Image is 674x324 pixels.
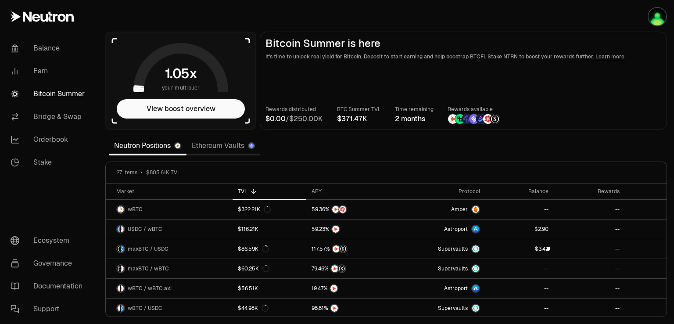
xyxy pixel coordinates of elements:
[485,279,554,298] a: --
[186,137,260,155] a: Ethereum Vaults
[396,279,485,298] a: Astroport
[396,239,485,259] a: SupervaultsSupervaults
[312,264,391,273] button: NTRNStructured Points
[121,265,124,272] img: wBTC Logo
[554,279,625,298] a: --
[395,105,434,114] p: Time remaining
[485,299,554,318] a: --
[116,169,137,176] span: 27 items
[340,245,347,252] img: Structured Points
[128,245,168,252] span: maxBTC / USDC
[249,143,254,148] img: Ethereum Logo
[238,305,269,312] div: $44.98K
[4,151,95,174] a: Stake
[128,226,162,233] span: USDC / wBTC
[396,220,485,239] a: Astroport
[306,200,396,219] a: NTRNMars Fragments
[331,265,338,272] img: NTRN
[312,245,391,253] button: NTRNStructured Points
[121,226,124,233] img: wBTC Logo
[306,259,396,278] a: NTRNStructured Points
[438,245,468,252] span: Supervaults
[106,259,233,278] a: maxBTC LogowBTC LogomaxBTC / wBTC
[483,114,493,124] img: Mars Fragments
[4,298,95,320] a: Support
[233,259,306,278] a: $60.25K
[306,239,396,259] a: NTRNStructured Points
[491,188,549,195] div: Balance
[233,220,306,239] a: $116.21K
[4,105,95,128] a: Bridge & Swap
[485,200,554,219] a: --
[233,299,306,318] a: $44.98K
[233,200,306,219] a: $322.21K
[121,285,124,292] img: wBTC.axl Logo
[233,279,306,298] a: $56.51K
[306,220,396,239] a: NTRN
[396,200,485,219] a: AmberAmber
[595,53,624,60] a: Learn more
[175,143,180,148] img: Neutron Logo
[121,305,124,312] img: USDC Logo
[106,279,233,298] a: wBTC LogowBTC.axl LogowBTC / wBTC.axl
[462,114,472,124] img: EtherFi Points
[312,205,391,214] button: NTRNMars Fragments
[472,245,479,252] img: Supervaults
[117,226,120,233] img: USDC Logo
[106,220,233,239] a: USDC LogowBTC LogoUSDC / wBTC
[117,305,120,312] img: wBTC Logo
[444,285,468,292] span: Astroport
[485,259,554,278] a: --
[395,114,434,124] div: 2 months
[476,114,486,124] img: Bedrock Diamonds
[554,239,625,259] a: --
[265,52,661,61] p: It's time to unlock real yield for Bitcoin. Deposit to start earning and help boostrap BTCFi. Sta...
[117,265,120,272] img: maxBTC Logo
[438,265,468,272] span: Supervaults
[333,245,340,252] img: NTRN
[469,114,479,124] img: Solv Points
[339,206,346,213] img: Mars Fragments
[554,200,625,219] a: --
[128,265,169,272] span: maxBTC / wBTC
[238,206,271,213] div: $322.21K
[312,304,391,313] button: NTRN
[472,305,479,312] img: Supervaults
[238,226,258,233] div: $116.21K
[472,206,479,213] img: Amber
[117,99,245,119] button: View boost overview
[306,279,396,298] a: NTRN
[238,188,301,195] div: TVL
[554,299,625,318] a: --
[448,105,500,114] p: Rewards available
[402,188,480,195] div: Protocol
[338,265,345,272] img: Structured Points
[396,259,485,278] a: SupervaultsSupervaults
[4,60,95,83] a: Earn
[117,285,120,292] img: wBTC Logo
[4,252,95,275] a: Governance
[554,220,625,239] a: --
[396,299,485,318] a: SupervaultsSupervaults
[332,206,339,213] img: NTRN
[337,105,381,114] p: BTC Summer TVL
[4,275,95,298] a: Documentation
[490,114,500,124] img: Structured Points
[109,137,186,155] a: Neutron Positions
[146,169,180,176] span: $805.61K TVL
[455,114,465,124] img: Lombard Lux
[451,206,468,213] span: Amber
[554,259,625,278] a: --
[559,188,620,195] div: Rewards
[265,105,323,114] p: Rewards distributed
[128,305,162,312] span: wBTC / USDC
[128,285,172,292] span: wBTC / wBTC.axl
[162,83,200,92] span: your multiplier
[106,200,233,219] a: wBTC LogowBTC
[4,229,95,252] a: Ecosystem
[121,245,124,252] img: USDC Logo
[238,285,258,292] div: $56.51K
[444,226,468,233] span: Astroport
[330,285,337,292] img: NTRN
[448,114,458,124] img: NTRN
